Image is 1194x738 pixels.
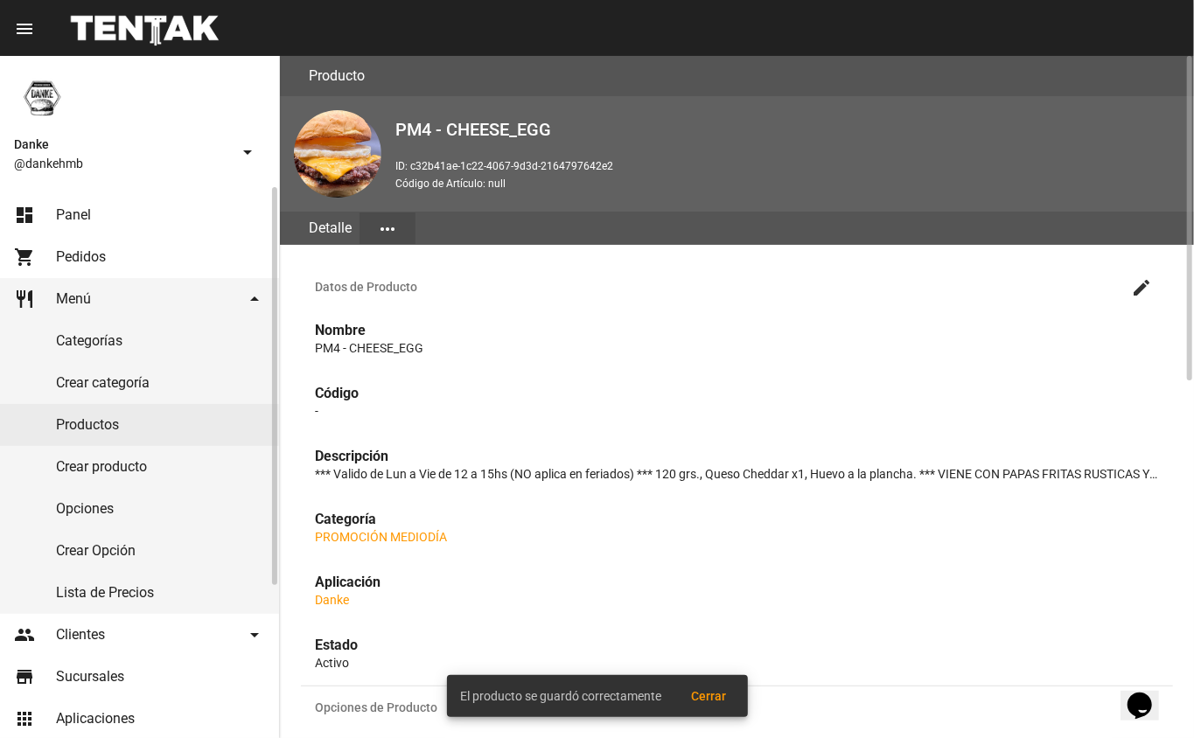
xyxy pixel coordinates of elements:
[395,115,1180,143] h2: PM4 - CHEESE_EGG
[315,700,1124,714] span: Opciones de Producto
[14,134,230,155] span: Danke
[315,574,381,590] strong: Aplicación
[56,290,91,308] span: Menú
[395,175,1180,192] p: Código de Artículo: null
[14,289,35,310] mat-icon: restaurant
[14,155,230,172] span: @dankehmb
[315,465,1159,483] p: *** Valido de Lun a Vie de 12 a 15hs (NO aplica en feriados) *** 120 grs., Queso Cheddar x1, Huev...
[461,687,662,705] span: El producto se guardó correctamente
[692,689,727,703] span: Cerrar
[315,402,1159,420] p: -
[309,64,365,88] h3: Producto
[56,626,105,644] span: Clientes
[244,289,265,310] mat-icon: arrow_drop_down
[56,248,106,266] span: Pedidos
[315,385,359,401] strong: Código
[678,680,741,712] button: Cerrar
[14,666,35,687] mat-icon: store
[315,593,349,607] a: Danke
[315,448,388,464] strong: Descripción
[294,110,381,198] img: 32798bc7-b8d8-4720-a981-b748d0984708.png
[14,18,35,39] mat-icon: menu
[315,654,1159,672] p: Activo
[1121,668,1177,721] iframe: chat widget
[14,624,35,645] mat-icon: people
[360,212,415,244] button: Elegir sección
[315,322,366,338] strong: Nombre
[14,708,35,729] mat-icon: apps
[315,637,358,653] strong: Estado
[14,247,35,268] mat-icon: shopping_cart
[315,511,376,527] strong: Categoría
[14,70,70,126] img: 1d4517d0-56da-456b-81f5-6111ccf01445.png
[237,142,258,163] mat-icon: arrow_drop_down
[377,219,398,240] mat-icon: more_horiz
[56,206,91,224] span: Panel
[14,205,35,226] mat-icon: dashboard
[1124,269,1159,304] button: Editar
[56,710,135,728] span: Aplicaciones
[1131,277,1152,298] mat-icon: create
[244,624,265,645] mat-icon: arrow_drop_down
[315,339,1159,357] p: PM4 - CHEESE_EGG
[315,530,447,544] a: PROMOCIÓN MEDIODÍA
[301,212,360,245] div: Detalle
[395,157,1180,175] p: ID: c32b41ae-1c22-4067-9d3d-2164797642e2
[315,280,1124,294] span: Datos de Producto
[56,668,124,686] span: Sucursales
